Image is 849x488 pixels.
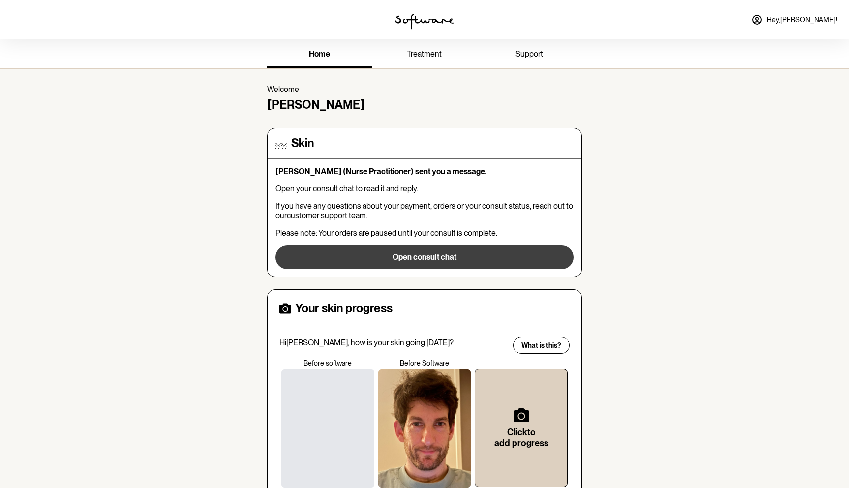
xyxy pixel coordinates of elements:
[521,341,561,350] span: What is this?
[745,8,843,31] a: Hey,[PERSON_NAME]!
[395,14,454,30] img: software logo
[267,41,372,68] a: home
[513,337,570,354] button: What is this?
[267,85,582,94] p: Welcome
[309,49,330,59] span: home
[491,427,551,448] h6: Click to add progress
[767,16,837,24] span: Hey, [PERSON_NAME] !
[275,201,574,220] p: If you have any questions about your payment, orders or your consult status, reach out to our .
[279,359,376,367] p: Before software
[291,136,314,151] h4: Skin
[279,338,507,347] p: Hi [PERSON_NAME] , how is your skin going [DATE]?
[287,211,366,220] a: customer support team
[275,228,574,238] p: Please note: Your orders are paused until your consult is complete.
[376,359,473,367] p: Before Software
[275,167,574,176] p: [PERSON_NAME] (Nurse Practitioner) sent you a message.
[372,41,477,68] a: treatment
[275,184,574,193] p: Open your consult chat to read it and reply.
[275,245,574,269] button: Open consult chat
[407,49,442,59] span: treatment
[477,41,582,68] a: support
[295,302,393,316] h4: Your skin progress
[267,98,582,112] h4: [PERSON_NAME]
[515,49,543,59] span: support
